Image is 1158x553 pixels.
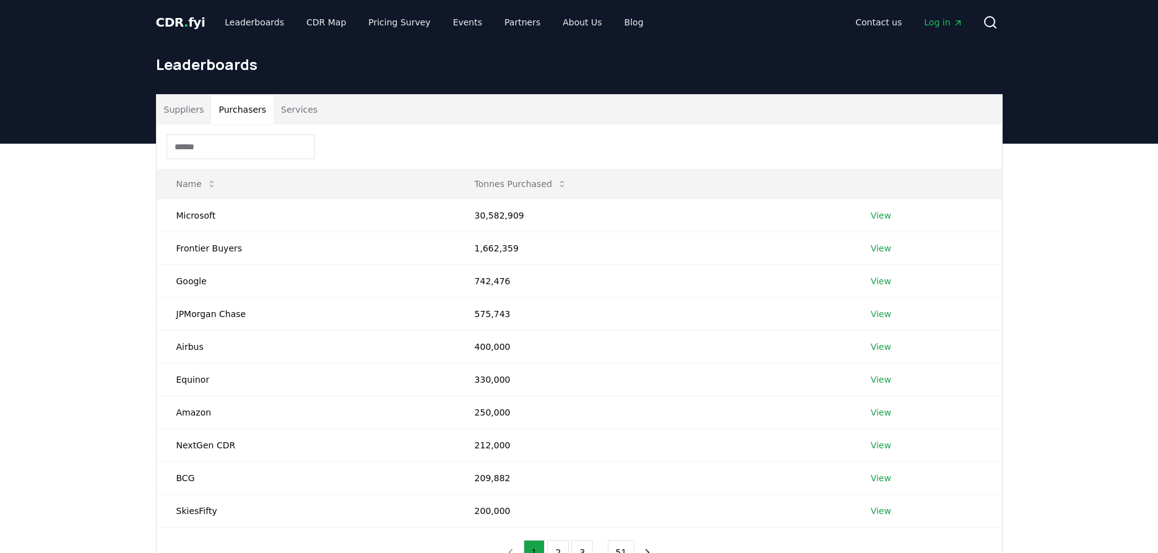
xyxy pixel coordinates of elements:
a: View [871,472,891,484]
button: Tonnes Purchased [465,172,577,196]
a: Contact us [845,11,912,33]
a: View [871,505,891,517]
a: View [871,308,891,320]
span: Log in [924,16,962,28]
td: SkiesFifty [157,494,455,527]
a: View [871,209,891,222]
a: Partners [495,11,550,33]
td: NextGen CDR [157,429,455,461]
button: Name [166,172,227,196]
td: Airbus [157,330,455,363]
td: 742,476 [455,264,851,297]
td: 209,882 [455,461,851,494]
h1: Leaderboards [156,54,1003,74]
a: Blog [615,11,654,33]
td: 200,000 [455,494,851,527]
a: View [871,275,891,287]
a: About Us [553,11,611,33]
td: 250,000 [455,396,851,429]
a: Leaderboards [215,11,294,33]
a: CDR Map [296,11,356,33]
nav: Main [215,11,653,33]
a: View [871,439,891,451]
a: View [871,242,891,255]
td: 30,582,909 [455,199,851,232]
td: 575,743 [455,297,851,330]
td: 400,000 [455,330,851,363]
a: View [871,406,891,419]
button: Suppliers [157,95,212,124]
span: CDR fyi [156,15,205,30]
td: Google [157,264,455,297]
td: Amazon [157,396,455,429]
td: 330,000 [455,363,851,396]
td: BCG [157,461,455,494]
td: JPMorgan Chase [157,297,455,330]
button: Purchasers [211,95,274,124]
td: 1,662,359 [455,232,851,264]
td: Frontier Buyers [157,232,455,264]
a: Events [443,11,492,33]
td: Equinor [157,363,455,396]
a: View [871,341,891,353]
td: 212,000 [455,429,851,461]
button: Services [274,95,325,124]
a: Pricing Survey [358,11,440,33]
span: . [184,15,188,30]
a: Log in [914,11,972,33]
nav: Main [845,11,972,33]
td: Microsoft [157,199,455,232]
a: CDR.fyi [156,14,205,31]
a: View [871,373,891,386]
